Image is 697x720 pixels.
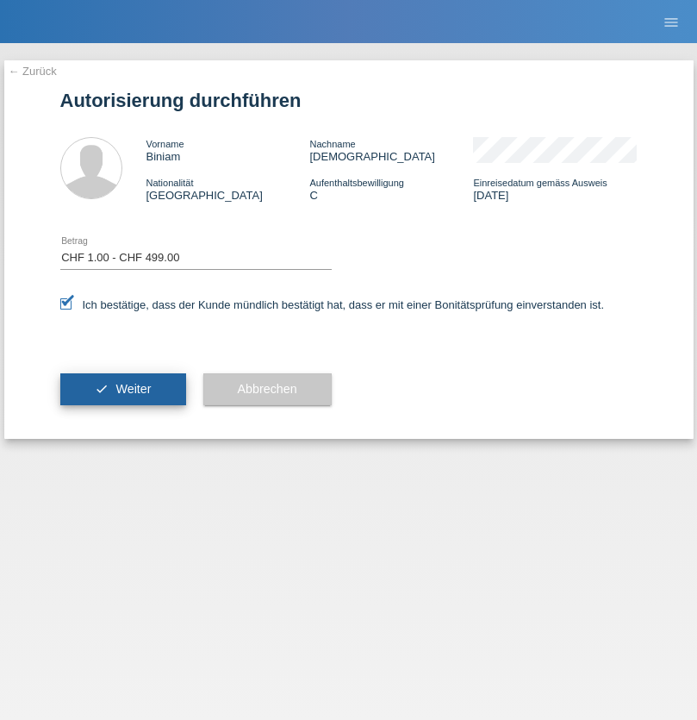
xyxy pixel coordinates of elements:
[238,382,297,396] span: Abbrechen
[146,178,194,188] span: Nationalität
[473,178,607,188] span: Einreisedatum gemäss Ausweis
[309,137,473,163] div: [DEMOGRAPHIC_DATA]
[9,65,57,78] a: ← Zurück
[309,178,403,188] span: Aufenthaltsbewilligung
[146,139,184,149] span: Vorname
[473,176,637,202] div: [DATE]
[663,14,680,31] i: menu
[654,16,688,27] a: menu
[95,382,109,396] i: check
[309,176,473,202] div: C
[203,373,332,406] button: Abbrechen
[60,298,605,311] label: Ich bestätige, dass der Kunde mündlich bestätigt hat, dass er mit einer Bonitätsprüfung einversta...
[146,137,310,163] div: Biniam
[115,382,151,396] span: Weiter
[146,176,310,202] div: [GEOGRAPHIC_DATA]
[309,139,355,149] span: Nachname
[60,373,186,406] button: check Weiter
[60,90,638,111] h1: Autorisierung durchführen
